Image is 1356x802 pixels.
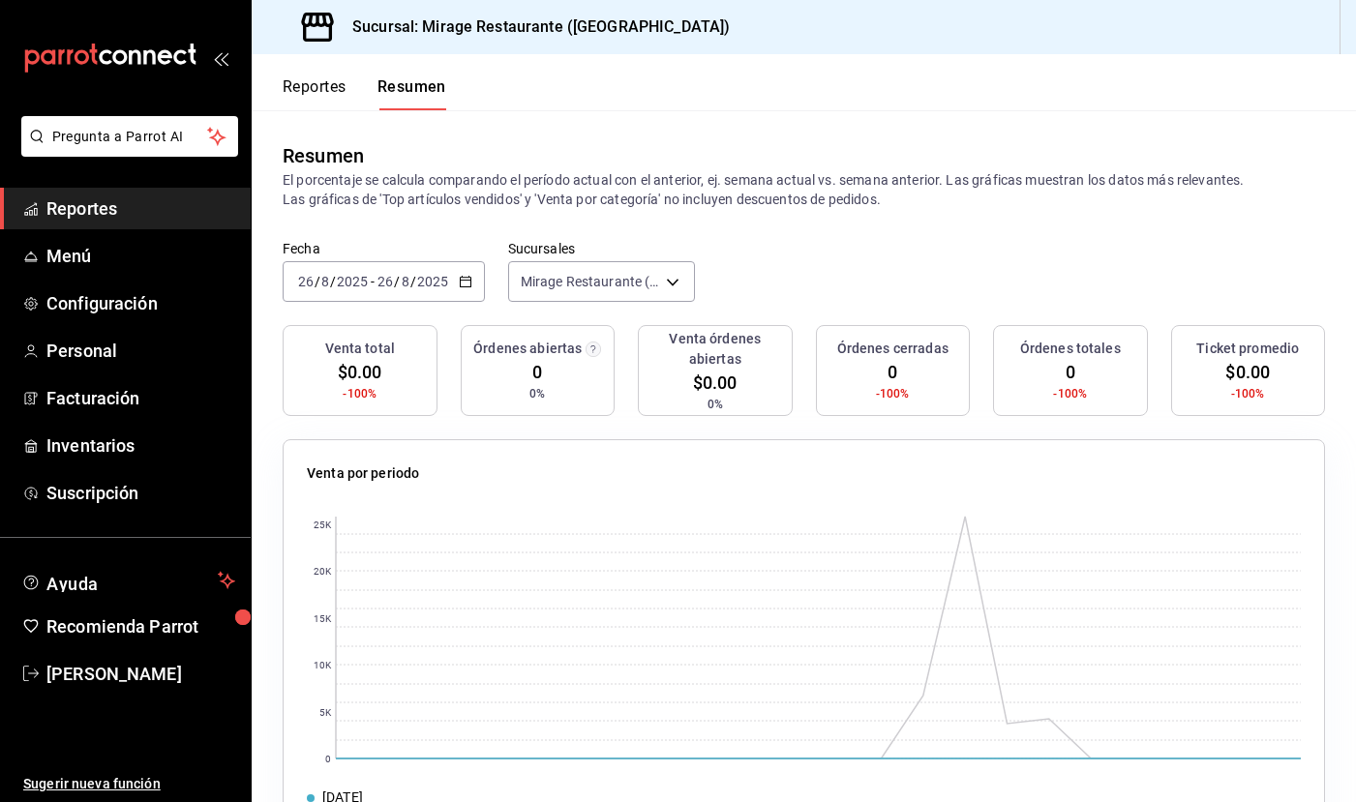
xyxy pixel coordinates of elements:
[314,566,332,577] text: 20K
[876,385,910,402] span: -100%
[297,274,315,289] input: --
[708,396,723,413] span: 0%
[532,359,542,385] span: 0
[307,463,419,484] p: Venta por periodo
[837,339,949,359] h3: Órdenes cerradas
[14,140,238,161] a: Pregunta a Parrot AI
[1053,385,1087,402] span: -100%
[401,274,410,289] input: --
[337,15,730,39] h3: Sucursal: Mirage Restaurante ([GEOGRAPHIC_DATA])
[46,569,210,592] span: Ayuda
[336,274,369,289] input: ----
[315,274,320,289] span: /
[23,774,235,794] span: Sugerir nueva función
[314,660,332,670] text: 10K
[508,242,695,255] label: Sucursales
[343,385,377,402] span: -100%
[416,274,449,289] input: ----
[46,243,235,269] span: Menú
[52,127,208,147] span: Pregunta a Parrot AI
[46,661,235,687] span: [PERSON_NAME]
[1020,339,1121,359] h3: Órdenes totales
[647,329,784,370] h3: Venta órdenes abiertas
[314,613,332,624] text: 15K
[371,274,375,289] span: -
[529,385,545,402] span: 0%
[46,613,235,639] span: Recomienda Parrot
[21,116,238,157] button: Pregunta a Parrot AI
[325,754,331,764] text: 0
[283,141,364,170] div: Resumen
[394,274,400,289] span: /
[325,339,395,359] h3: Venta total
[1225,359,1270,385] span: $0.00
[46,195,235,222] span: Reportes
[319,707,332,718] text: 5K
[377,77,446,110] button: Resumen
[46,480,235,506] span: Suscripción
[1066,359,1075,385] span: 0
[693,370,738,396] span: $0.00
[330,274,336,289] span: /
[888,359,897,385] span: 0
[1231,385,1265,402] span: -100%
[314,520,332,530] text: 25K
[1196,339,1299,359] h3: Ticket promedio
[213,50,228,66] button: open_drawer_menu
[320,274,330,289] input: --
[521,272,659,291] span: Mirage Restaurante ([GEOGRAPHIC_DATA])
[473,339,582,359] h3: Órdenes abiertas
[283,242,485,255] label: Fecha
[46,290,235,316] span: Configuración
[377,274,394,289] input: --
[283,77,446,110] div: navigation tabs
[46,338,235,364] span: Personal
[283,77,347,110] button: Reportes
[283,170,1325,209] p: El porcentaje se calcula comparando el período actual con el anterior, ej. semana actual vs. sema...
[338,359,382,385] span: $0.00
[46,432,235,459] span: Inventarios
[46,385,235,411] span: Facturación
[410,274,416,289] span: /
